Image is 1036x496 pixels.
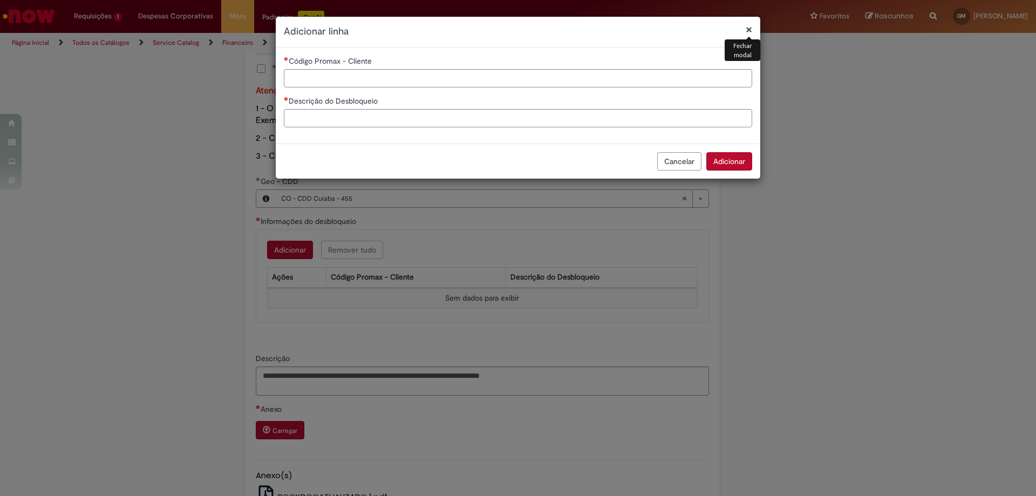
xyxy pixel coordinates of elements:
[284,69,752,87] input: Código Promax - Cliente
[284,57,289,61] span: Necessários
[746,24,752,35] button: Fechar modal
[284,25,752,39] h2: Adicionar linha
[289,96,380,106] span: Descrição do Desbloqueio
[725,39,760,61] div: Fechar modal
[289,56,374,66] span: Código Promax - Cliente
[284,109,752,127] input: Descrição do Desbloqueio
[706,152,752,171] button: Adicionar
[284,97,289,101] span: Necessários
[657,152,701,171] button: Cancelar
